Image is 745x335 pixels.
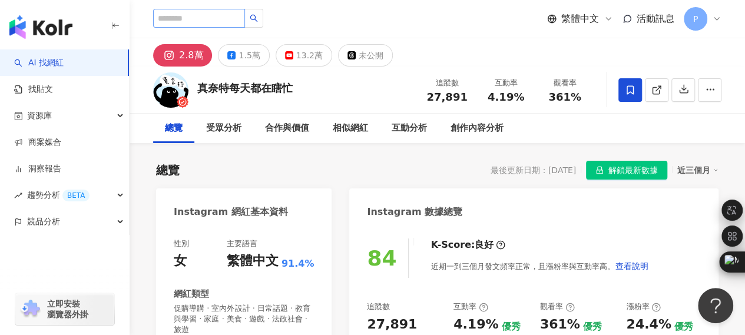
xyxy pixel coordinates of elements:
[488,91,524,103] span: 4.19%
[586,161,667,180] button: 解鎖最新數據
[614,254,648,278] button: 查看說明
[282,257,314,270] span: 91.4%
[367,205,462,218] div: Instagram 數據總覽
[174,205,288,218] div: Instagram 網紅基本資料
[626,301,661,312] div: 漲粉率
[296,47,323,64] div: 13.2萬
[637,13,674,24] span: 活動訊息
[367,316,417,334] div: 27,891
[484,77,528,89] div: 互動率
[27,182,90,208] span: 趨勢分析
[165,121,183,135] div: 總覽
[431,254,648,278] div: 近期一到三個月發文頻率正常，且漲粉率與互動率高。
[359,47,383,64] div: 未公開
[14,57,64,69] a: searchAI 找網紅
[14,191,22,200] span: rise
[27,102,52,129] span: 資源庫
[491,165,576,175] div: 最後更新日期：[DATE]
[583,320,602,333] div: 優秀
[453,316,498,334] div: 4.19%
[206,121,241,135] div: 受眾分析
[27,208,60,235] span: 競品分析
[561,12,599,25] span: 繁體中文
[250,14,258,22] span: search
[392,121,427,135] div: 互動分析
[693,12,698,25] span: P
[174,238,189,249] div: 性別
[475,238,494,251] div: 良好
[15,293,114,325] a: chrome extension立即安裝 瀏覽器外掛
[698,288,733,323] iframe: Help Scout Beacon - Open
[14,163,61,175] a: 洞察報告
[431,238,505,251] div: K-Score :
[367,301,390,312] div: 追蹤數
[19,300,42,319] img: chrome extension
[674,320,693,333] div: 優秀
[227,252,279,270] div: 繁體中文
[197,81,293,95] div: 真奈特每天都在瞎忙
[626,316,671,334] div: 24.4%
[451,121,504,135] div: 創作內容分析
[276,44,332,67] button: 13.2萬
[227,238,257,249] div: 主要語言
[14,84,53,95] a: 找貼文
[156,162,180,178] div: 總覽
[425,77,469,89] div: 追蹤數
[540,316,580,334] div: 361%
[265,121,309,135] div: 合作與價值
[9,15,72,39] img: logo
[179,47,203,64] div: 2.8萬
[548,91,581,103] span: 361%
[153,72,188,108] img: KOL Avatar
[367,246,396,270] div: 84
[542,77,587,89] div: 觀看率
[608,161,658,180] span: 解鎖最新數據
[14,137,61,148] a: 商案媒合
[62,190,90,201] div: BETA
[333,121,368,135] div: 相似網紅
[615,261,648,271] span: 查看說明
[501,320,520,333] div: 優秀
[218,44,269,67] button: 1.5萬
[47,298,88,320] span: 立即安裝 瀏覽器外掛
[153,44,212,67] button: 2.8萬
[174,288,209,300] div: 網紅類型
[677,162,718,178] div: 近三個月
[174,252,187,270] div: 女
[540,301,575,312] div: 觀看率
[453,301,488,312] div: 互動率
[338,44,393,67] button: 未公開
[426,91,467,103] span: 27,891
[595,166,604,174] span: lock
[239,47,260,64] div: 1.5萬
